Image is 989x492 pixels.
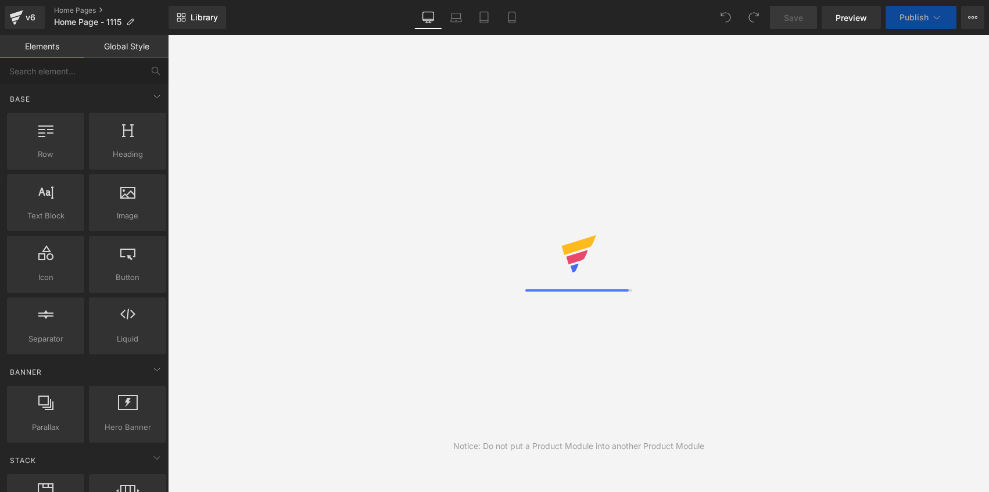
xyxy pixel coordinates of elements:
span: Hero Banner [92,421,163,433]
button: Undo [714,6,737,29]
a: Tablet [470,6,498,29]
span: Text Block [10,210,81,222]
button: Publish [886,6,956,29]
span: Heading [92,148,163,160]
span: Row [10,148,81,160]
button: More [961,6,984,29]
span: Library [191,12,218,23]
a: New Library [169,6,226,29]
span: Banner [9,367,43,378]
a: Desktop [414,6,442,29]
span: Save [784,12,803,24]
div: Notice: Do not put a Product Module into another Product Module [453,440,704,453]
a: Preview [822,6,881,29]
a: Global Style [84,35,169,58]
span: Separator [10,333,81,345]
span: Icon [10,271,81,283]
a: Home Pages [54,6,169,15]
a: v6 [5,6,45,29]
a: Laptop [442,6,470,29]
span: Parallax [10,421,81,433]
span: Liquid [92,333,163,345]
button: Redo [742,6,765,29]
a: Mobile [498,6,526,29]
div: v6 [23,10,38,25]
span: Base [9,94,31,105]
span: Button [92,271,163,283]
span: Image [92,210,163,222]
span: Stack [9,455,37,466]
span: Home Page - 1115 [54,17,121,27]
span: Preview [836,12,867,24]
span: Publish [900,13,929,22]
